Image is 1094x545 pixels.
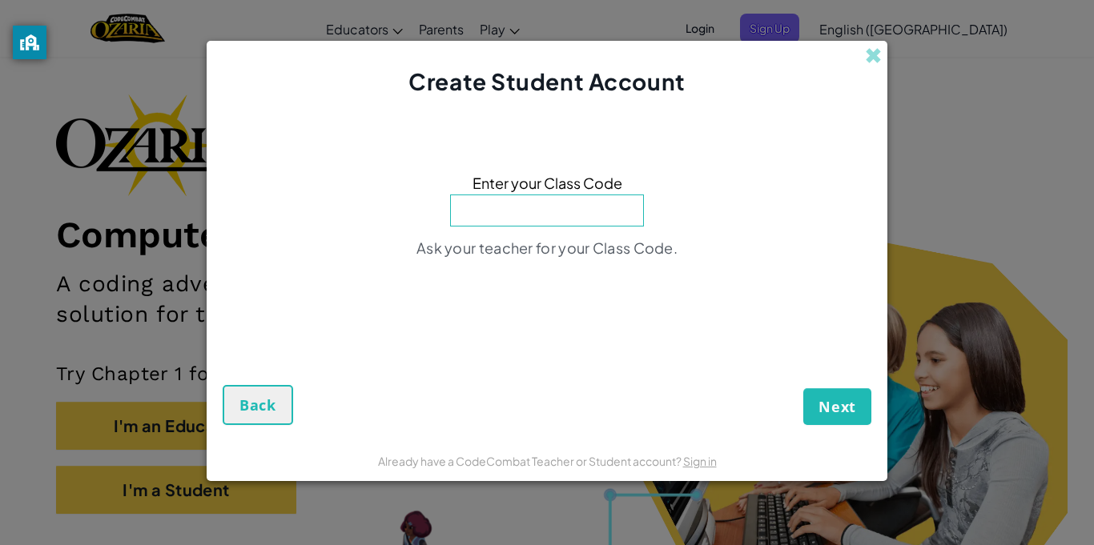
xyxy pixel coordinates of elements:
[223,385,293,425] button: Back
[378,454,683,468] span: Already have a CodeCombat Teacher or Student account?
[803,388,871,425] button: Next
[416,238,678,257] span: Ask your teacher for your Class Code.
[408,67,685,95] span: Create Student Account
[13,26,46,59] button: privacy banner
[818,397,856,416] span: Next
[473,171,622,194] span: Enter your Class Code
[683,454,717,468] a: Sign in
[239,395,276,415] span: Back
